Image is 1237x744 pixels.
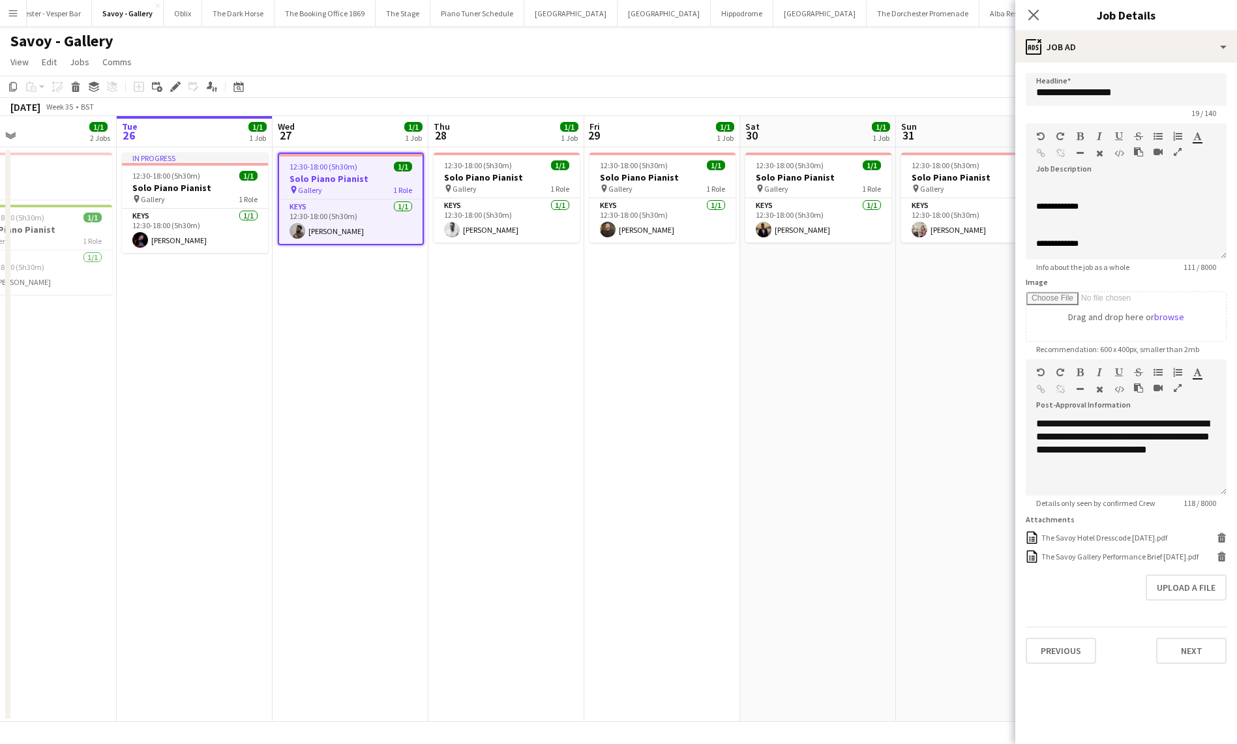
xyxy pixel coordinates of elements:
[1075,384,1084,394] button: Horizontal Line
[589,121,600,132] span: Fri
[249,133,266,143] div: 1 Job
[1114,148,1124,158] button: HTML Code
[1134,383,1143,393] button: Paste as plain text
[716,122,734,132] span: 1/1
[120,128,138,143] span: 26
[979,1,1054,26] button: Alba Restaurant
[376,1,430,26] button: The Stage
[10,100,40,113] div: [DATE]
[275,1,376,26] button: The Booking Office 1869
[453,184,477,194] span: Gallery
[1114,131,1124,141] button: Underline
[1114,367,1124,378] button: Underline
[202,1,275,26] button: The Dark Horse
[1173,147,1182,157] button: Fullscreen
[773,1,867,26] button: [GEOGRAPHIC_DATA]
[588,128,600,143] span: 29
[560,122,578,132] span: 1/1
[10,56,29,68] span: View
[239,171,258,181] span: 1/1
[434,171,580,183] h3: Solo Piano Pianist
[434,153,580,243] app-job-card: 12:30-18:00 (5h30m)1/1Solo Piano Pianist Gallery1 RoleKeys1/112:30-18:00 (5h30m)[PERSON_NAME]
[1156,638,1227,664] button: Next
[290,162,357,171] span: 12:30-18:00 (5h30m)
[920,184,944,194] span: Gallery
[10,31,113,51] h1: Savoy - Gallery
[1181,108,1227,118] span: 19 / 140
[122,153,268,253] div: In progress12:30-18:00 (5h30m)1/1Solo Piano Pianist Gallery1 RoleKeys1/112:30-18:00 (5h30m)[PERSO...
[279,200,423,244] app-card-role: Keys1/112:30-18:00 (5h30m)[PERSON_NAME]
[122,182,268,194] h3: Solo Piano Pianist
[706,184,725,194] span: 1 Role
[1134,131,1143,141] button: Strikethrough
[901,121,917,132] span: Sun
[711,1,773,26] button: Hippodrome
[92,1,164,26] button: Savoy - Gallery
[1015,31,1237,63] div: Job Ad
[872,133,889,143] div: 1 Job
[550,184,569,194] span: 1 Role
[1075,131,1084,141] button: Bold
[239,194,258,204] span: 1 Role
[83,213,102,222] span: 1/1
[1026,498,1166,508] span: Details only seen by confirmed Crew
[1041,533,1167,543] div: The Savoy Hotel Dresscode AUG 25.pdf
[278,121,295,132] span: Wed
[1154,147,1163,157] button: Insert video
[561,133,578,143] div: 1 Job
[1134,367,1143,378] button: Strikethrough
[122,121,138,132] span: Tue
[589,153,736,243] app-job-card: 12:30-18:00 (5h30m)1/1Solo Piano Pianist Gallery1 RoleKeys1/112:30-18:00 (5h30m)[PERSON_NAME]
[1114,384,1124,394] button: HTML Code
[1173,498,1227,508] span: 118 / 8000
[717,133,734,143] div: 1 Job
[1056,131,1065,141] button: Redo
[122,153,268,163] div: In progress
[81,102,94,112] div: BST
[434,121,450,132] span: Thu
[1015,7,1237,23] h3: Job Details
[430,1,524,26] button: Piano Tuner Schedule
[764,184,788,194] span: Gallery
[618,1,711,26] button: [GEOGRAPHIC_DATA]
[863,160,881,170] span: 1/1
[589,171,736,183] h3: Solo Piano Pianist
[444,160,512,170] span: 12:30-18:00 (5h30m)
[1056,367,1065,378] button: Redo
[43,102,76,112] span: Week 35
[901,153,1047,243] app-job-card: 12:30-18:00 (5h30m)1/1Solo Piano Pianist Gallery1 RoleKeys1/112:30-18:00 (5h30m)[PERSON_NAME]
[42,56,57,68] span: Edit
[90,133,110,143] div: 2 Jobs
[434,198,580,243] app-card-role: Keys1/112:30-18:00 (5h30m)[PERSON_NAME]
[524,1,618,26] button: [GEOGRAPHIC_DATA]
[867,1,979,26] button: The Dorchester Promenade
[102,56,132,68] span: Comms
[1026,638,1096,664] button: Previous
[1095,384,1104,394] button: Clear Formatting
[743,128,760,143] span: 30
[276,128,295,143] span: 27
[122,209,268,253] app-card-role: Keys1/112:30-18:00 (5h30m)[PERSON_NAME]
[393,185,412,195] span: 1 Role
[1134,147,1143,157] button: Paste as plain text
[1041,552,1199,561] div: The Savoy Gallery Performance Brief AUG 25.pdf
[278,153,424,245] app-job-card: 12:30-18:00 (5h30m)1/1Solo Piano Pianist Gallery1 RoleKeys1/112:30-18:00 (5h30m)[PERSON_NAME]
[141,194,165,204] span: Gallery
[745,121,760,132] span: Sat
[745,153,891,243] app-job-card: 12:30-18:00 (5h30m)1/1Solo Piano Pianist Gallery1 RoleKeys1/112:30-18:00 (5h30m)[PERSON_NAME]
[1026,514,1075,524] label: Attachments
[1026,262,1140,272] span: Info about the job as a whole
[1173,131,1182,141] button: Ordered List
[1146,574,1227,601] button: Upload a file
[65,53,95,70] a: Jobs
[901,198,1047,243] app-card-role: Keys1/112:30-18:00 (5h30m)[PERSON_NAME]
[1173,383,1182,393] button: Fullscreen
[862,184,881,194] span: 1 Role
[1036,131,1045,141] button: Undo
[394,162,412,171] span: 1/1
[912,160,979,170] span: 12:30-18:00 (5h30m)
